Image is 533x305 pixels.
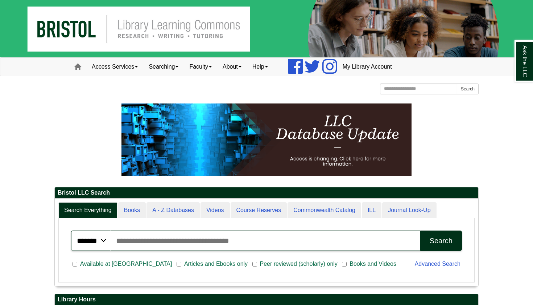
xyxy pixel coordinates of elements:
[288,202,361,219] a: Commonwealth Catalog
[257,260,340,268] span: Peer reviewed (scholarly) only
[337,58,397,76] a: My Library Account
[181,260,251,268] span: Articles and Ebooks only
[146,202,200,219] a: A - Z Databases
[382,202,436,219] a: Journal Look-Up
[415,261,460,267] a: Advanced Search
[231,202,287,219] a: Course Reserves
[201,202,230,219] a: Videos
[77,260,175,268] span: Available at [GEOGRAPHIC_DATA]
[247,58,273,76] a: Help
[73,261,77,268] input: Available at [GEOGRAPHIC_DATA]
[86,58,143,76] a: Access Services
[58,202,117,219] a: Search Everything
[184,58,217,76] a: Faculty
[217,58,247,76] a: About
[362,202,381,219] a: ILL
[342,261,347,268] input: Books and Videos
[347,260,399,268] span: Books and Videos
[430,237,453,245] div: Search
[118,202,146,219] a: Books
[252,261,257,268] input: Peer reviewed (scholarly) only
[55,187,478,199] h2: Bristol LLC Search
[420,231,462,251] button: Search
[121,103,412,176] img: HTML tutorial
[457,84,479,94] button: Search
[177,261,181,268] input: Articles and Ebooks only
[143,58,184,76] a: Searching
